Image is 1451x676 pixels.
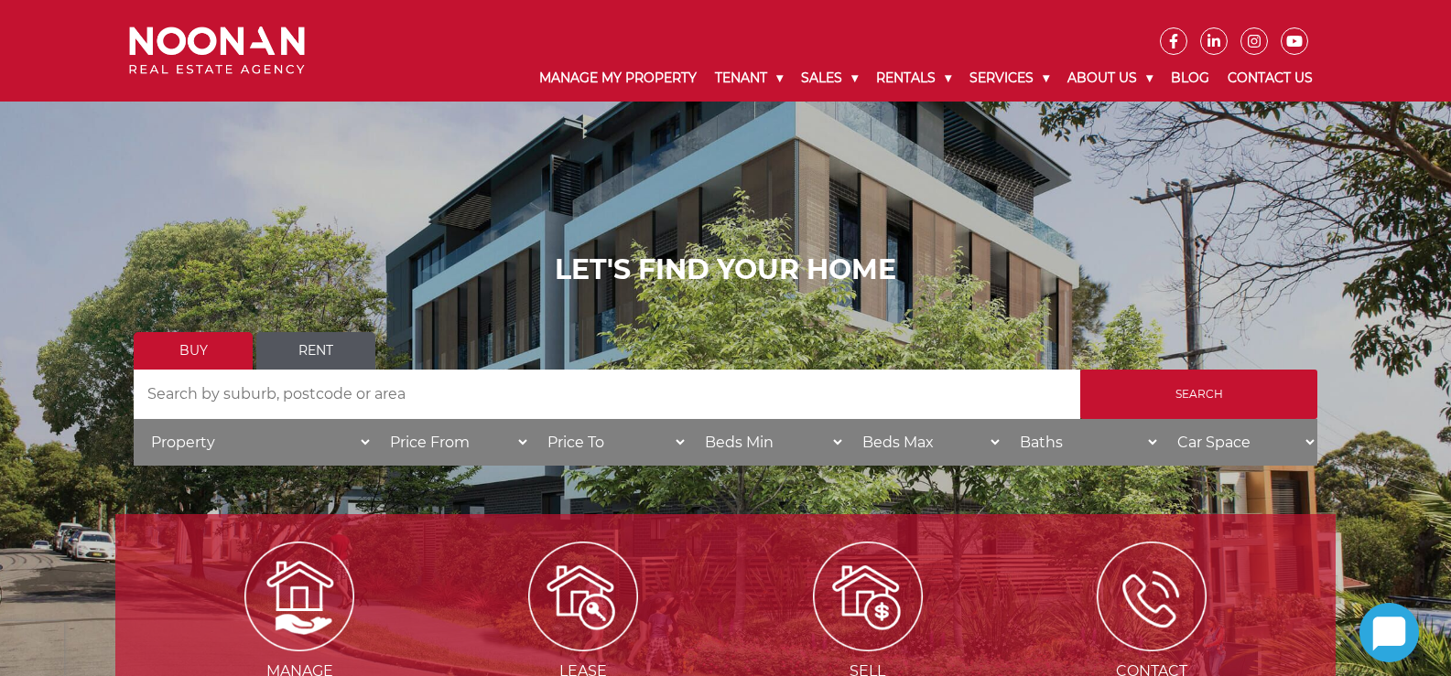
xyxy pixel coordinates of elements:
[706,55,792,102] a: Tenant
[528,542,638,651] img: Lease my property
[134,253,1317,286] h1: LET'S FIND YOUR HOME
[129,27,305,75] img: Noonan Real Estate Agency
[1162,55,1218,102] a: Blog
[960,55,1058,102] a: Services
[813,542,923,651] img: Sell my property
[867,55,960,102] a: Rentals
[1097,542,1207,651] img: ICONS
[792,55,867,102] a: Sales
[134,332,253,370] a: Buy
[530,55,706,102] a: Manage My Property
[1080,370,1317,419] input: Search
[134,370,1080,419] input: Search by suburb, postcode or area
[256,332,375,370] a: Rent
[1058,55,1162,102] a: About Us
[244,542,354,651] img: Manage my Property
[1218,55,1322,102] a: Contact Us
